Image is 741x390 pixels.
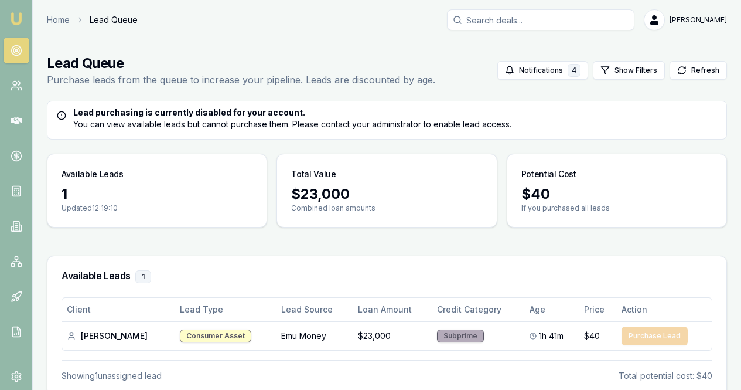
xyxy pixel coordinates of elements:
[135,270,151,283] div: 1
[62,204,252,213] p: Updated 12:19:10
[593,61,665,80] button: Show Filters
[521,185,712,204] div: $ 40
[432,298,525,321] th: Credit Category
[521,204,712,213] p: If you purchased all leads
[617,298,712,321] th: Action
[568,64,580,77] div: 4
[670,61,727,80] button: Refresh
[57,107,717,130] div: You can view available leads but cannot purchase them. Please contact your administrator to enabl...
[62,168,124,180] h3: Available Leads
[73,107,305,117] strong: Lead purchasing is currently disabled for your account.
[47,14,138,26] nav: breadcrumb
[47,14,70,26] a: Home
[353,298,432,321] th: Loan Amount
[539,330,564,342] span: 1h 41m
[497,61,588,80] button: Notifications4
[62,270,712,283] h3: Available Leads
[276,298,353,321] th: Lead Source
[447,9,634,30] input: Search deals
[291,185,482,204] div: $ 23,000
[670,15,727,25] span: [PERSON_NAME]
[62,298,175,321] th: Client
[291,168,336,180] h3: Total Value
[437,330,484,342] div: Subprime
[9,12,23,26] img: emu-icon-u.png
[276,321,353,350] td: Emu Money
[291,204,482,213] p: Combined loan amounts
[90,14,138,26] span: Lead Queue
[47,73,435,87] p: Purchase leads from the queue to increase your pipeline. Leads are discounted by age.
[67,330,170,342] div: [PERSON_NAME]
[62,185,252,204] div: 1
[180,330,251,342] div: Consumer Asset
[47,54,435,73] h1: Lead Queue
[175,298,276,321] th: Lead Type
[521,168,576,180] h3: Potential Cost
[619,370,712,382] div: Total potential cost: $40
[525,298,579,321] th: Age
[579,298,617,321] th: Price
[353,321,432,350] td: $23,000
[62,370,162,382] div: Showing 1 unassigned lead
[584,330,600,342] span: $40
